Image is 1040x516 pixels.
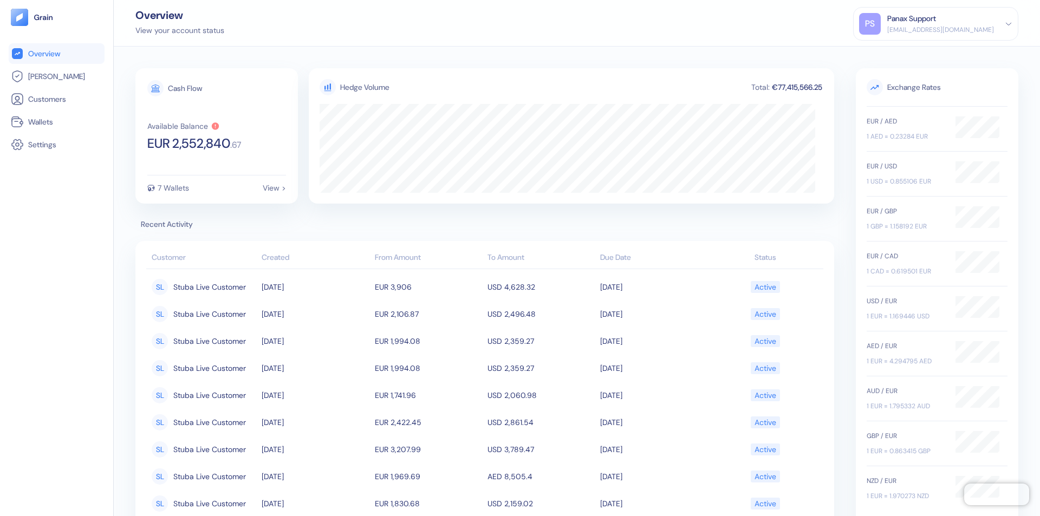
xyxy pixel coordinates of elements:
[485,301,597,328] td: USD 2,496.48
[867,491,945,501] div: 1 EUR = 1.970273 NZD
[867,386,945,396] div: AUD / EUR
[597,301,710,328] td: [DATE]
[152,468,168,485] div: SL
[597,409,710,436] td: [DATE]
[750,83,771,91] div: Total:
[259,463,372,490] td: [DATE]
[867,296,945,306] div: USD / EUR
[152,306,168,322] div: SL
[28,139,56,150] span: Settings
[11,93,102,106] a: Customers
[867,161,945,171] div: EUR / USD
[597,436,710,463] td: [DATE]
[259,328,372,355] td: [DATE]
[755,386,776,404] div: Active
[173,278,246,296] span: Stuba Live Customer
[152,441,168,458] div: SL
[173,467,246,486] span: Stuba Live Customer
[11,138,102,151] a: Settings
[173,413,246,432] span: Stuba Live Customer
[755,467,776,486] div: Active
[11,47,102,60] a: Overview
[867,251,945,261] div: EUR / CAD
[887,25,994,35] div: [EMAIL_ADDRESS][DOMAIN_NAME]
[146,247,259,269] th: Customer
[755,332,776,350] div: Active
[867,266,945,276] div: 1 CAD = 0.619501 EUR
[597,355,710,382] td: [DATE]
[485,463,597,490] td: AED 8,505.4
[28,116,53,127] span: Wallets
[485,247,597,269] th: To Amount
[867,206,945,216] div: EUR / GBP
[259,436,372,463] td: [DATE]
[11,9,28,26] img: logo-tablet-V2.svg
[859,13,881,35] div: PS
[485,382,597,409] td: USD 2,060.98
[485,328,597,355] td: USD 2,359.27
[755,305,776,323] div: Active
[372,247,485,269] th: From Amount
[147,137,230,150] span: EUR 2,552,840
[771,83,823,91] div: €77,415,566.25
[173,440,246,459] span: Stuba Live Customer
[135,25,224,36] div: View your account status
[597,273,710,301] td: [DATE]
[964,484,1029,505] iframe: Chatra live chat
[372,436,485,463] td: EUR 3,207.99
[867,431,945,441] div: GBP / EUR
[597,328,710,355] td: [DATE]
[755,440,776,459] div: Active
[867,476,945,486] div: NZD / EUR
[867,221,945,231] div: 1 GBP = 1.158192 EUR
[755,359,776,377] div: Active
[713,252,818,263] div: Status
[485,273,597,301] td: USD 4,628.32
[485,436,597,463] td: USD 3,789.47
[147,122,220,130] button: Available Balance
[372,382,485,409] td: EUR 1,741.96
[755,494,776,513] div: Active
[152,414,168,430] div: SL
[597,247,710,269] th: Due Date
[485,355,597,382] td: USD 2,359.27
[372,463,485,490] td: EUR 1,969.69
[11,115,102,128] a: Wallets
[173,359,246,377] span: Stuba Live Customer
[867,401,945,411] div: 1 EUR = 1.795332 AUD
[867,311,945,321] div: 1 EUR = 1.169446 USD
[867,177,945,186] div: 1 USD = 0.855106 EUR
[152,387,168,403] div: SL
[173,386,246,404] span: Stuba Live Customer
[372,355,485,382] td: EUR 1,994.08
[135,219,834,230] span: Recent Activity
[372,328,485,355] td: EUR 1,994.08
[259,247,372,269] th: Created
[173,332,246,350] span: Stuba Live Customer
[34,14,54,21] img: logo
[259,355,372,382] td: [DATE]
[263,184,286,192] div: View >
[259,382,372,409] td: [DATE]
[755,413,776,432] div: Active
[152,279,168,295] div: SL
[28,94,66,104] span: Customers
[372,273,485,301] td: EUR 3,906
[259,273,372,301] td: [DATE]
[173,305,246,323] span: Stuba Live Customer
[259,409,372,436] td: [DATE]
[887,13,936,24] div: Panax Support
[372,409,485,436] td: EUR 2,422.45
[867,446,945,456] div: 1 EUR = 0.863415 GBP
[152,333,168,349] div: SL
[867,356,945,366] div: 1 EUR = 4.294795 AED
[173,494,246,513] span: Stuba Live Customer
[867,341,945,351] div: AED / EUR
[597,382,710,409] td: [DATE]
[755,278,776,296] div: Active
[28,48,60,59] span: Overview
[158,184,189,192] div: 7 Wallets
[168,84,202,92] div: Cash Flow
[230,141,241,149] span: . 67
[867,79,1007,95] span: Exchange Rates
